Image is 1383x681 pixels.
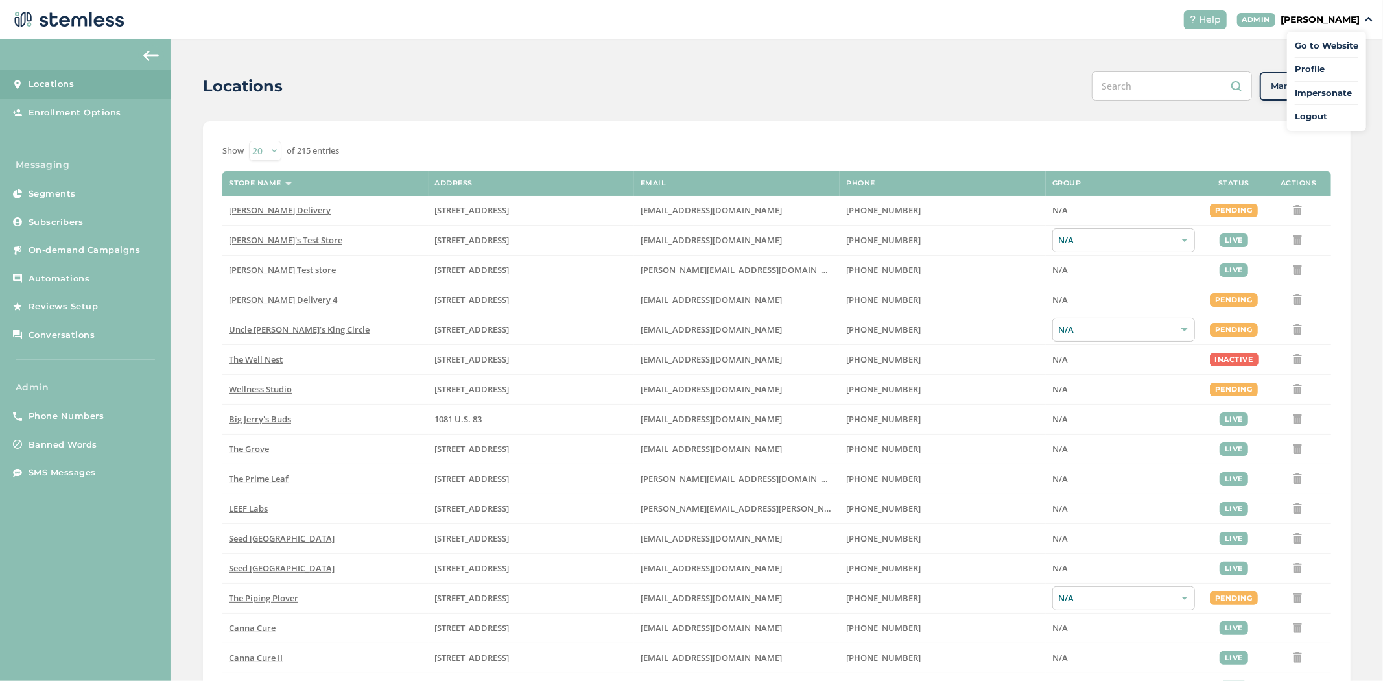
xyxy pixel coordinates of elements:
[435,383,510,395] span: [STREET_ADDRESS]
[229,324,421,335] label: Uncle Herb’s King Circle
[229,652,421,663] label: Canna Cure II
[641,503,833,514] label: josh.bowers@leefca.com
[435,622,510,634] span: [STREET_ADDRESS]
[846,443,921,455] span: [PHONE_NUMBER]
[1052,586,1195,610] div: N/A
[435,473,628,484] label: 4120 East Speedway Boulevard
[435,503,628,514] label: 1785 South Main Street
[641,235,833,246] label: brianashen@gmail.com
[846,414,1039,425] label: (580) 539-1118
[1220,233,1248,247] div: live
[435,179,473,187] label: Address
[846,235,1039,246] label: (503) 804-9208
[846,473,921,484] span: [PHONE_NUMBER]
[641,413,782,425] span: [EMAIL_ADDRESS][DOMAIN_NAME]
[229,383,292,395] span: Wellness Studio
[846,533,1039,544] label: (207) 747-4648
[229,205,421,216] label: Hazel Delivery
[1052,354,1195,365] label: N/A
[29,410,104,423] span: Phone Numbers
[229,473,289,484] span: The Prime Leaf
[1220,621,1248,635] div: live
[29,300,99,313] span: Reviews Setup
[1210,204,1258,217] div: pending
[435,503,510,514] span: [STREET_ADDRESS]
[641,294,833,305] label: arman91488@gmail.com
[435,652,510,663] span: [STREET_ADDRESS]
[222,145,244,158] label: Show
[846,204,921,216] span: [PHONE_NUMBER]
[1052,652,1195,663] label: N/A
[435,353,510,365] span: [STREET_ADDRESS]
[641,265,833,276] label: swapnil@stemless.co
[1295,110,1358,123] a: Logout
[1210,353,1259,366] div: inactive
[1318,619,1383,681] iframe: Chat Widget
[641,473,833,484] label: john@theprimeleaf.com
[1200,13,1222,27] span: Help
[435,563,628,574] label: 401 Centre Street
[229,384,421,395] label: Wellness Studio
[435,354,628,365] label: 1005 4th Avenue
[846,503,1039,514] label: (707) 513-9697
[229,324,370,335] span: Uncle [PERSON_NAME]’s King Circle
[846,563,1039,574] label: (617) 553-5922
[435,473,510,484] span: [STREET_ADDRESS]
[846,384,1039,395] label: (269) 929-8463
[641,562,782,574] span: [EMAIL_ADDRESS][DOMAIN_NAME]
[846,294,1039,305] label: (818) 561-0790
[435,264,510,276] span: [STREET_ADDRESS]
[29,106,121,119] span: Enrollment Options
[229,294,337,305] span: [PERSON_NAME] Delivery 4
[641,324,833,335] label: christian@uncleherbsak.com
[641,563,833,574] label: info@bostonseeds.com
[229,264,336,276] span: [PERSON_NAME] Test store
[229,532,335,544] span: Seed [GEOGRAPHIC_DATA]
[29,466,96,479] span: SMS Messages
[641,204,782,216] span: [EMAIL_ADDRESS][DOMAIN_NAME]
[641,473,848,484] span: [PERSON_NAME][EMAIL_ADDRESS][DOMAIN_NAME]
[435,414,628,425] label: 1081 U.S. 83
[1092,71,1252,101] input: Search
[203,75,283,98] h2: Locations
[1052,623,1195,634] label: N/A
[1210,383,1258,396] div: pending
[287,145,339,158] label: of 215 entries
[846,264,921,276] span: [PHONE_NUMBER]
[229,294,421,305] label: Hazel Delivery 4
[1189,16,1197,23] img: icon-help-white-03924b79.svg
[641,384,833,395] label: vmrobins@gmail.com
[435,205,628,216] label: 17523 Ventura Boulevard
[435,532,510,544] span: [STREET_ADDRESS]
[435,235,628,246] label: 123 East Main Street
[1365,17,1373,22] img: icon_down-arrow-small-66adaf34.svg
[641,383,782,395] span: [EMAIL_ADDRESS][DOMAIN_NAME]
[1210,293,1258,307] div: pending
[29,272,90,285] span: Automations
[229,473,421,484] label: The Prime Leaf
[641,324,782,335] span: [EMAIL_ADDRESS][DOMAIN_NAME]
[435,593,628,604] label: 10 Main Street
[435,294,510,305] span: [STREET_ADDRESS]
[641,179,667,187] label: Email
[1220,651,1248,665] div: live
[435,443,510,455] span: [STREET_ADDRESS]
[229,592,298,604] span: The Piping Plover
[229,265,421,276] label: Swapnil Test store
[846,562,921,574] span: [PHONE_NUMBER]
[435,623,628,634] label: 2720 Northwest Sheridan Road
[1220,412,1248,426] div: live
[435,204,510,216] span: [STREET_ADDRESS]
[846,179,875,187] label: Phone
[641,353,782,365] span: [EMAIL_ADDRESS][DOMAIN_NAME]
[229,562,335,574] span: Seed [GEOGRAPHIC_DATA]
[641,623,833,634] label: info@shopcannacure.com
[1052,318,1195,342] div: N/A
[435,444,628,455] label: 8155 Center Street
[29,78,75,91] span: Locations
[846,205,1039,216] label: (818) 561-0790
[1052,205,1195,216] label: N/A
[641,532,782,544] span: [EMAIL_ADDRESS][DOMAIN_NAME]
[1052,444,1195,455] label: N/A
[229,354,421,365] label: The Well Nest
